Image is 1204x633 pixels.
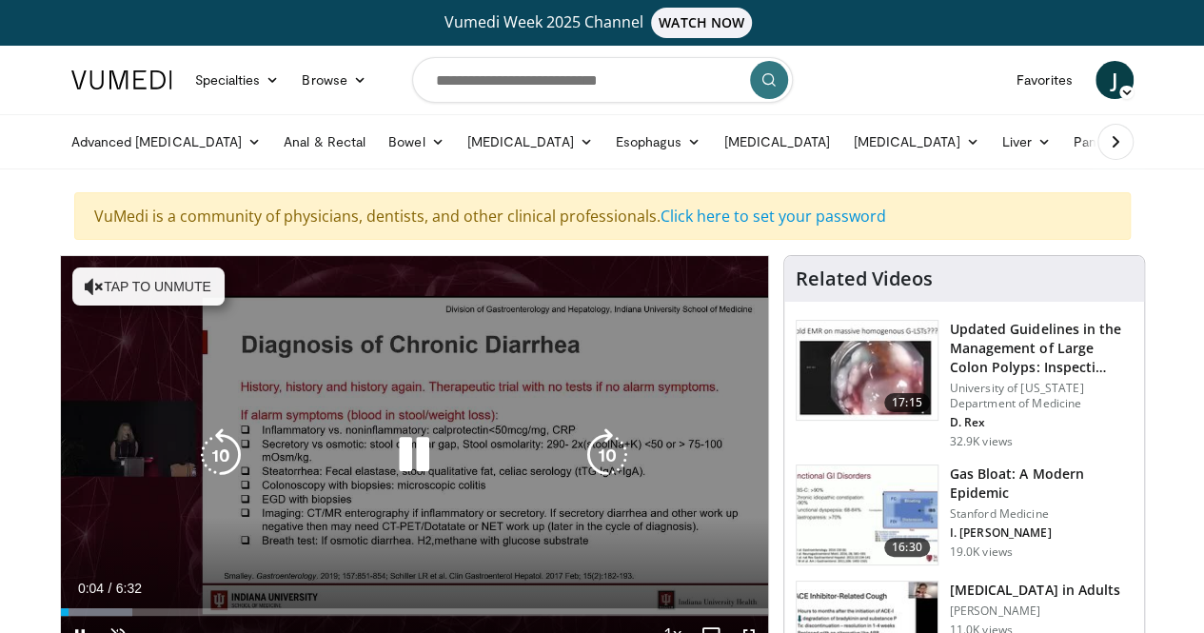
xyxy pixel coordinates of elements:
[796,465,1133,565] a: 16:30 Gas Bloat: A Modern Epidemic Stanford Medicine I. [PERSON_NAME] 19.0K views
[377,123,455,161] a: Bowel
[884,393,930,412] span: 17:15
[651,8,752,38] span: WATCH NOW
[841,123,990,161] a: [MEDICAL_DATA]
[290,61,378,99] a: Browse
[184,61,291,99] a: Specialties
[950,581,1120,600] h3: [MEDICAL_DATA] in Adults
[796,320,1133,449] a: 17:15 Updated Guidelines in the Management of Large Colon Polyps: Inspecti… University of [US_STA...
[74,192,1131,240] div: VuMedi is a community of physicians, dentists, and other clinical professionals.
[950,525,1133,541] p: I. [PERSON_NAME]
[950,381,1133,411] p: University of [US_STATE] Department of Medicine
[72,267,225,306] button: Tap to unmute
[456,123,604,161] a: [MEDICAL_DATA]
[71,70,172,89] img: VuMedi Logo
[74,8,1131,38] a: Vumedi Week 2025 ChannelWATCH NOW
[604,123,713,161] a: Esophagus
[950,544,1013,560] p: 19.0K views
[950,506,1133,522] p: Stanford Medicine
[950,415,1133,430] p: D. Rex
[990,123,1061,161] a: Liver
[950,320,1133,377] h3: Updated Guidelines in the Management of Large Colon Polyps: Inspecti…
[884,538,930,557] span: 16:30
[109,581,112,596] span: /
[61,608,768,616] div: Progress Bar
[78,581,104,596] span: 0:04
[712,123,841,161] a: [MEDICAL_DATA]
[797,321,938,420] img: dfcfcb0d-b871-4e1a-9f0c-9f64970f7dd8.150x105_q85_crop-smart_upscale.jpg
[272,123,377,161] a: Anal & Rectal
[796,267,933,290] h4: Related Videos
[60,123,273,161] a: Advanced [MEDICAL_DATA]
[950,465,1133,503] h3: Gas Bloat: A Modern Epidemic
[116,581,142,596] span: 6:32
[412,57,793,103] input: Search topics, interventions
[1005,61,1084,99] a: Favorites
[950,434,1013,449] p: 32.9K views
[950,603,1120,619] p: [PERSON_NAME]
[797,465,938,564] img: 480ec31d-e3c1-475b-8289-0a0659db689a.150x105_q85_crop-smart_upscale.jpg
[1095,61,1134,99] a: J
[661,206,886,227] a: Click here to set your password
